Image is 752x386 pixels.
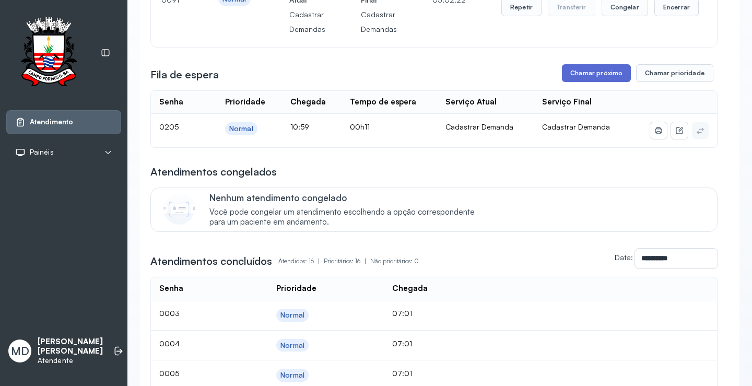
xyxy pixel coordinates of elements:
p: Cadastrar Demandas [289,7,325,37]
div: Tempo de espera [350,97,416,107]
p: Não prioritários: 0 [370,254,419,268]
span: 00h11 [350,122,370,131]
span: 0205 [159,122,179,131]
div: Cadastrar Demanda [445,122,526,132]
span: Atendimento [30,118,73,126]
span: 10:59 [290,122,309,131]
span: Cadastrar Demanda [542,122,610,131]
span: Painéis [30,148,54,157]
span: 07:01 [392,369,412,378]
h3: Atendimentos concluídos [150,254,272,268]
div: Normal [280,371,304,380]
h3: Fila de espera [150,67,219,82]
div: Chegada [392,284,428,294]
span: | [318,257,320,265]
button: Chamar próximo [562,64,631,82]
img: Imagem de CalloutCard [163,193,195,225]
span: Você pode congelar um atendimento escolhendo a opção correspondente para um paciente em andamento. [209,207,486,227]
p: Atendidos: 16 [278,254,324,268]
h3: Atendimentos congelados [150,165,277,179]
div: Serviço Final [542,97,592,107]
span: 0004 [159,339,180,348]
p: Atendente [38,356,103,365]
div: Normal [229,124,253,133]
p: Cadastrar Demandas [361,7,397,37]
span: 07:01 [392,339,412,348]
div: Prioridade [225,97,265,107]
span: 07:01 [392,309,412,318]
span: | [365,257,366,265]
div: Senha [159,284,183,294]
div: Prioridade [276,284,316,294]
p: Prioritários: 16 [324,254,370,268]
p: [PERSON_NAME] [PERSON_NAME] [38,337,103,357]
div: Normal [280,311,304,320]
span: 0005 [159,369,179,378]
span: 0003 [159,309,180,318]
p: Nenhum atendimento congelado [209,192,486,203]
label: Data: [615,253,633,262]
a: Atendimento [15,117,112,127]
div: Chegada [290,97,326,107]
img: Logotipo do estabelecimento [11,17,86,89]
div: Serviço Atual [445,97,497,107]
div: Normal [280,341,304,350]
button: Chamar prioridade [636,64,713,82]
div: Senha [159,97,183,107]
